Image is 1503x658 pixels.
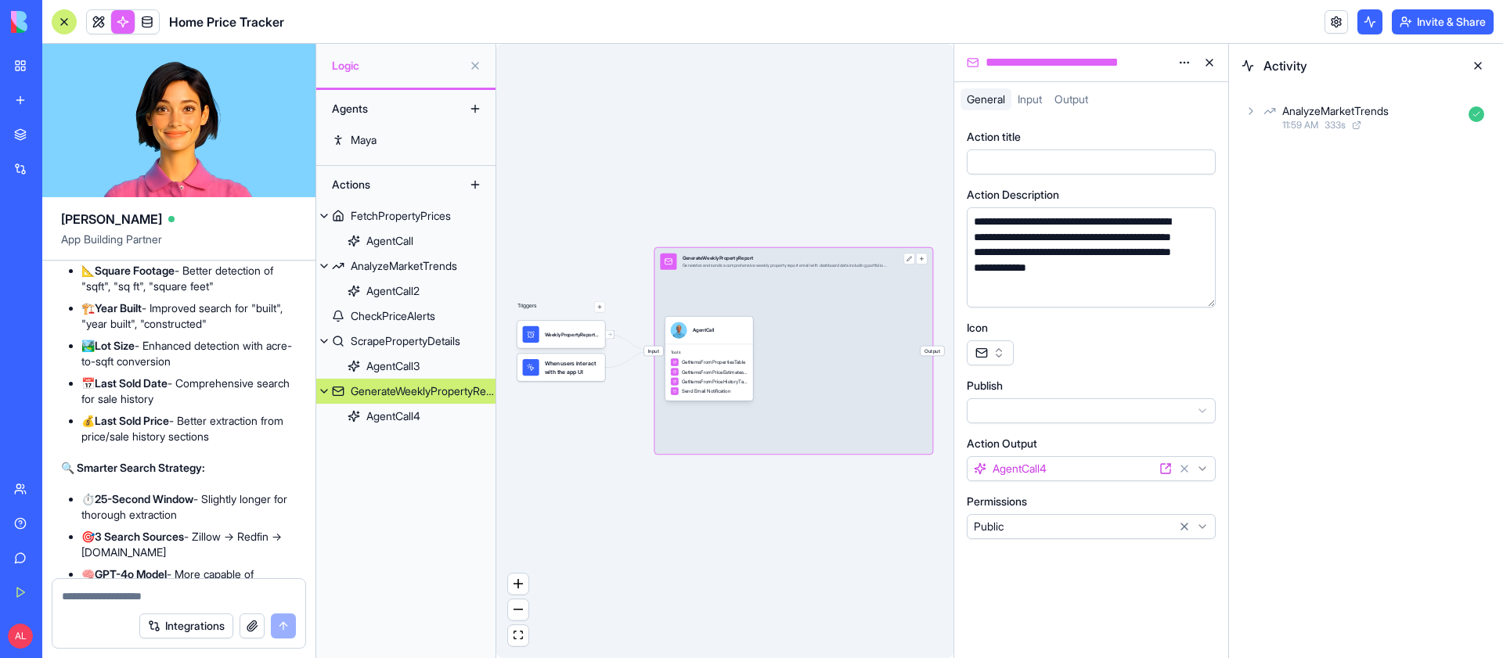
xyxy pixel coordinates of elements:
[95,530,184,543] strong: 3 Search Sources
[682,378,748,385] span: GetItemsFromPriceHistoryTable
[366,283,420,299] div: AgentCall2
[508,574,528,595] button: zoom in
[921,346,944,355] span: Output
[683,254,889,261] div: GenerateWeeklyPropertyReport
[81,376,297,407] li: 📅 - Comprehensive search for sale history
[95,339,135,352] strong: Lot Size
[654,248,932,455] div: InputGenerateWeeklyPropertyReportGenerates and sends a comprehensive weekly property report email...
[316,253,496,279] a: AnalyzeMarketTrends
[61,232,297,260] span: App Building Partner
[316,304,496,329] a: CheckPriceAlerts
[95,492,193,505] strong: 25-Second Window
[1018,92,1042,106] span: Input
[366,358,420,374] div: AgentCall3
[1325,119,1346,131] span: 333 s
[683,263,889,268] div: Generates and sends a comprehensive weekly property report email with dashboard data including po...
[967,187,1059,203] label: Action Description
[81,338,297,369] li: 🏞️ - Enhanced detection with acre-to-sqft conversion
[351,383,496,399] div: GenerateWeeklyPropertyReport
[508,625,528,646] button: fit view
[316,228,496,253] a: AgentCall
[169,13,284,31] span: Home Price Tracker
[351,208,451,224] div: FetchPropertyPrices
[693,327,715,334] div: AgentCall
[607,351,654,368] g: Edge from UI_TRIGGERS to 68c1a9a32bae2434213979d7
[545,359,600,376] span: When users interact with the app UI
[1263,56,1456,75] span: Activity
[351,258,457,274] div: AnalyzeMarketTrends
[316,329,496,354] a: ScrapePropertyDetails
[95,376,168,390] strong: Last Sold Date
[11,11,108,33] img: logo
[316,279,496,304] a: AgentCall2
[682,359,746,366] span: GetItemsFromPropertiesTable
[81,566,297,598] li: 🧠 - More capable of understanding property layouts
[332,58,463,74] span: Logic
[1054,92,1088,106] span: Output
[517,279,606,381] div: Triggers
[316,354,496,379] a: AgentCall3
[351,132,377,148] div: Maya
[545,331,600,338] div: WeeklyPropertyReportTrigger
[1392,9,1494,34] button: Invite & Share
[316,128,496,153] a: Maya
[1282,119,1318,131] span: 11:59 AM
[81,300,297,332] li: 🏗️ - Improved search for "built", "year built", "constructed"
[644,346,664,355] span: Input
[61,461,205,474] strong: 🔍 Smarter Search Strategy:
[316,379,496,404] a: GenerateWeeklyPropertyReport
[967,378,1003,394] label: Publish
[139,613,233,638] button: Integrations
[316,404,496,429] a: AgentCall4
[61,210,162,228] span: [PERSON_NAME]
[366,233,413,249] div: AgentCall
[8,624,33,649] span: AL
[682,369,748,376] span: GetItemsFromPriceEstimatesTable
[95,301,142,315] strong: Year Built
[967,494,1027,509] label: Permissions
[517,301,537,312] p: Triggers
[366,408,420,424] div: AgentCall4
[967,320,988,336] label: Icon
[351,333,460,349] div: ScrapePropertyDetails
[316,203,496,228] a: FetchPropertyPrices
[508,599,528,620] button: zoom out
[517,354,606,381] div: When users interact with the app UI
[351,308,435,324] div: CheckPriceAlerts
[95,567,167,581] strong: GPT-4o Model
[967,129,1021,145] label: Action title
[671,350,748,355] span: Tools
[81,529,297,560] li: 🎯 - Zillow → Redfin → [DOMAIN_NAME]
[517,321,606,348] div: WeeklyPropertyReportTrigger
[682,388,731,395] span: Send Email Notification
[967,92,1005,106] span: General
[324,96,449,121] div: Agents
[95,264,175,277] strong: Square Footage
[95,414,169,427] strong: Last Sold Price
[81,263,297,294] li: 📐 - Better detection of "sqft", "sq ft", "square feet"
[324,172,449,197] div: Actions
[665,317,754,401] div: AgentCallToolsGetItemsFromPropertiesTableGetItemsFromPriceEstimatesTableGetItemsFromPriceHistoryT...
[967,436,1037,451] label: Action Output
[81,413,297,444] li: 💰 - Better extraction from price/sale history sections
[1282,103,1389,119] div: AnalyzeMarketTrends
[81,491,297,523] li: ⏱️ - Slightly longer for thorough extraction
[607,334,654,351] g: Edge from 68c1a9a92bae243421397ae4 to 68c1a9a32bae2434213979d7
